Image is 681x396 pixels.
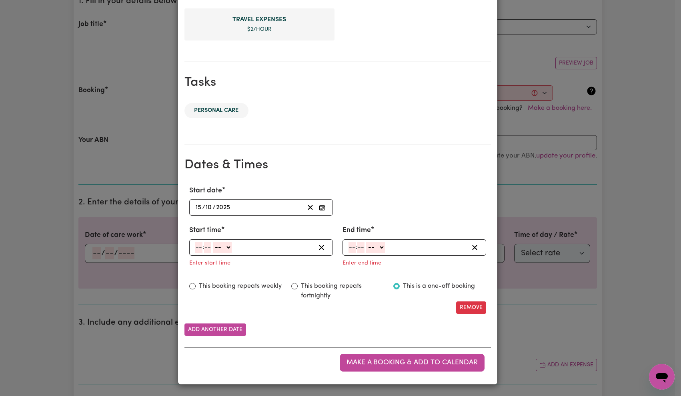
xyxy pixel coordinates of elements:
p: Enter start time [189,259,230,268]
span: $ 2 /hour [247,27,271,32]
label: Start time [189,225,221,236]
label: Start date [189,186,222,196]
label: This booking repeats weekly [199,281,282,291]
button: Clear Start date [304,202,316,213]
button: Make a booking & add to calendar [340,354,485,372]
input: -- [204,242,211,253]
button: Add another date [184,323,246,336]
h2: Dates & Times [184,158,491,173]
h2: Tasks [184,75,491,90]
label: End time [343,225,371,236]
input: -- [195,242,202,253]
input: -- [357,242,365,253]
span: / [212,204,216,211]
button: Remove this date/time [456,301,486,314]
span: Make a booking & add to calendar [347,359,478,366]
input: -- [205,202,212,213]
span: / [202,204,205,211]
input: ---- [216,202,231,213]
span: : [356,244,357,251]
iframe: Button to launch messaging window [649,364,675,390]
button: Enter Start date [316,202,328,213]
label: This booking repeats fortnightly [301,281,384,301]
span: Travel Expense rate [191,15,328,24]
input: -- [349,242,356,253]
input: -- [195,202,202,213]
label: This is a one-off booking [403,281,475,291]
li: Personal care [184,103,248,118]
p: Enter end time [343,259,381,268]
span: : [202,244,204,251]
